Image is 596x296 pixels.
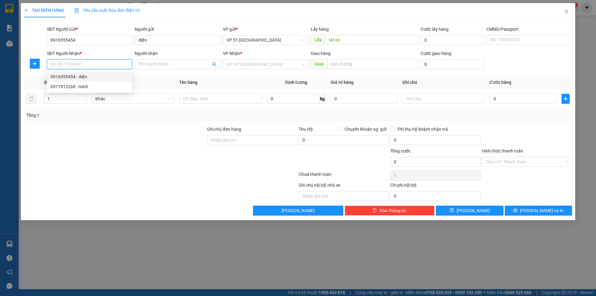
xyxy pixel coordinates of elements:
[421,35,484,45] input: Cước lấy hàng
[51,73,129,80] div: 0916555454 - diện
[47,26,132,33] div: SĐT Người Gửi
[457,207,490,214] span: [PERSON_NAME]
[486,26,572,33] div: CMND/Passport
[450,208,454,213] span: save
[325,35,418,45] input: Dọc đường
[558,3,575,20] button: Close
[299,127,313,132] span: Thu Hộ
[390,148,411,153] span: Tổng cước
[223,26,308,33] div: VP gửi
[421,51,451,56] label: Cước giao hàng
[135,50,220,57] div: Người nhận
[24,8,28,12] span: plus
[298,171,390,182] div: Chưa thanh toán
[562,96,569,101] span: plus
[311,27,329,32] span: Lấy hàng
[513,208,517,213] span: printer
[30,61,39,66] span: plus
[212,62,217,67] span: user-add
[74,8,140,13] span: Yêu cầu xuất hóa đơn điện tử
[285,80,307,85] span: Định lượng
[47,50,132,57] div: SĐT Người Nhận
[26,112,230,119] div: Tổng: 1
[520,207,563,214] span: [PERSON_NAME] và In
[207,127,241,132] label: Ghi chú đơn hàng
[299,191,389,201] input: Nhập ghi chú
[26,94,36,104] button: delete
[327,59,418,69] input: Dọc đường
[311,51,331,56] span: Giao hàng
[482,148,523,153] label: Hình thức thanh toán
[436,206,503,216] button: save[PERSON_NAME]
[51,83,129,90] div: 0977913268 - minh
[562,94,570,104] button: plus
[207,135,297,145] input: Ghi chú đơn hàng
[421,59,484,69] input: Cước giao hàng
[490,80,511,85] span: Cước hàng
[24,8,64,13] span: TẠO ĐƠN HÀNG
[331,94,397,104] input: 0
[421,27,449,32] label: Cước lấy hàng
[379,207,406,214] span: Xóa Thông tin
[564,9,569,14] span: close
[505,206,572,216] button: printer[PERSON_NAME] và In
[30,59,40,69] button: plus
[74,8,79,13] img: icon
[345,206,435,216] button: deleteXóa Thông tin
[311,35,325,45] span: Lấy
[400,76,487,89] th: Ghi chú
[402,94,485,104] input: Ghi Chú
[179,94,262,104] input: VD: Bàn, Ghế
[311,59,327,69] span: Giao
[44,80,49,85] span: SL
[227,35,305,45] span: VP 51 Trường Chinh
[47,82,132,92] div: 0977913268 - minh
[390,182,481,191] div: Chi phí nội bộ
[331,80,354,85] span: Giá trị hàng
[135,26,220,33] div: Người gửi
[179,80,197,85] span: Tên hàng
[95,94,170,103] span: Khác
[372,208,377,213] span: delete
[319,94,326,104] span: kg
[282,207,315,214] span: [PERSON_NAME]
[47,72,132,82] div: 0916555454 - diện
[223,51,240,56] span: VP Nhận
[342,126,389,133] span: Chuyển khoản ng. gửi
[299,182,389,191] div: Ghi chú nội bộ nhà xe
[395,126,450,133] span: Phí thu hộ khách nhận trả
[253,206,343,216] button: [PERSON_NAME]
